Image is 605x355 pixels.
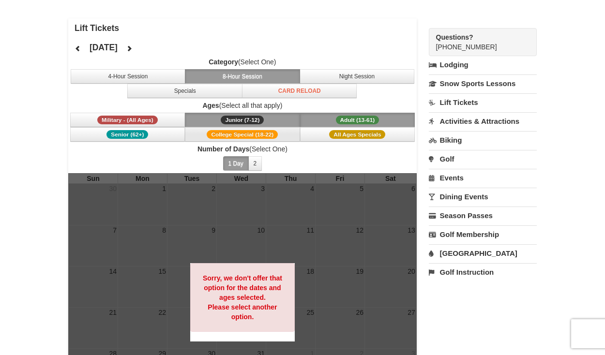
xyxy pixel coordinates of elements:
a: Season Passes [429,207,537,224]
strong: Sorry, we don't offer that option for the dates and ages selected. Please select another option. [203,274,282,321]
span: College Special (18-22) [207,130,278,139]
a: Dining Events [429,188,537,206]
a: [GEOGRAPHIC_DATA] [429,244,537,262]
span: All Ages Specials [329,130,385,139]
button: 2 [248,156,262,171]
button: College Special (18-22) [185,127,300,142]
strong: Ages [202,102,219,109]
h4: Lift Tickets [75,23,417,33]
button: Night Session [300,69,415,84]
a: Events [429,169,537,187]
span: Senior (62+) [106,130,148,139]
button: Card Reload [242,84,357,98]
label: (Select all that apply) [68,101,417,110]
label: (Select One) [68,57,417,67]
a: Golf [429,150,537,168]
button: 8-Hour Session [185,69,300,84]
a: Biking [429,131,537,149]
span: Military - (All Ages) [97,116,158,124]
a: Golf Membership [429,225,537,243]
h4: [DATE] [90,43,118,52]
strong: Questions? [436,33,473,41]
button: Adult (13-61) [300,113,415,127]
a: Lift Tickets [429,93,537,111]
button: All Ages Specials [300,127,415,142]
button: 4-Hour Session [71,69,186,84]
span: Adult (13-61) [336,116,379,124]
button: 1 Day [223,156,249,171]
strong: Number of Days [197,145,249,153]
a: Lodging [429,56,537,74]
button: Senior (62+) [70,127,185,142]
strong: Category [209,58,238,66]
a: Golf Instruction [429,263,537,281]
button: Specials [127,84,242,98]
button: Junior (7-12) [185,113,300,127]
a: Activities & Attractions [429,112,537,130]
a: Snow Sports Lessons [429,74,537,92]
span: [PHONE_NUMBER] [436,32,519,51]
button: Military - (All Ages) [70,113,185,127]
label: (Select One) [68,144,417,154]
span: Junior (7-12) [221,116,264,124]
